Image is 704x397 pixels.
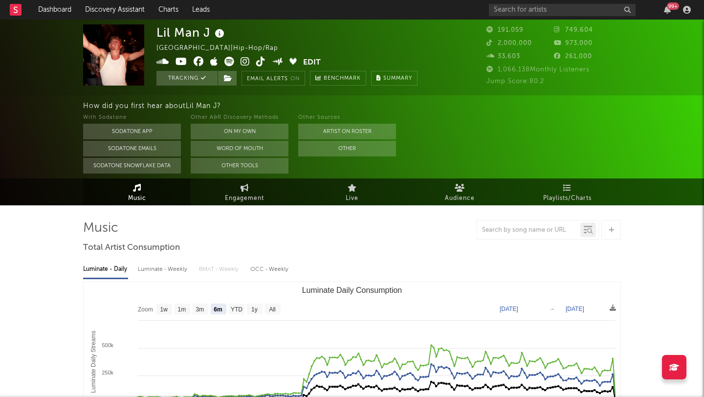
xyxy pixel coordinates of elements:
[310,71,366,86] a: Benchmark
[156,24,227,41] div: Lil Man J
[138,306,153,313] text: Zoom
[489,4,636,16] input: Search for artists
[554,40,593,46] span: 973,000
[251,306,258,313] text: 1y
[102,342,113,348] text: 500k
[196,306,204,313] text: 3m
[191,124,288,139] button: On My Own
[486,40,532,46] span: 2,000,000
[191,112,288,124] div: Other A&R Discovery Methods
[554,27,593,33] span: 749,604
[191,141,288,156] button: Word Of Mouth
[486,53,520,60] span: 33,603
[554,53,592,60] span: 261,000
[406,178,513,205] a: Audience
[191,158,288,174] button: Other Tools
[477,226,580,234] input: Search by song name or URL
[250,261,289,278] div: OCC - Weekly
[486,78,544,85] span: Jump Score: 80.2
[83,261,128,278] div: Luminate - Daily
[302,286,402,294] text: Luminate Daily Consumption
[225,193,264,204] span: Engagement
[298,112,396,124] div: Other Sources
[549,306,555,312] text: →
[486,27,524,33] span: 191,059
[290,76,300,82] em: On
[83,242,180,254] span: Total Artist Consumption
[667,2,679,10] div: 99 +
[298,178,406,205] a: Live
[102,370,113,375] text: 250k
[242,71,305,86] button: Email AlertsOn
[138,261,189,278] div: Luminate - Weekly
[231,306,242,313] text: YTD
[346,193,358,204] span: Live
[486,66,590,73] span: 1,066,138 Monthly Listeners
[160,306,168,313] text: 1w
[324,73,361,85] span: Benchmark
[513,178,621,205] a: Playlists/Charts
[83,141,181,156] button: Sodatone Emails
[303,57,321,69] button: Edit
[269,306,275,313] text: All
[445,193,475,204] span: Audience
[664,6,671,14] button: 99+
[83,124,181,139] button: Sodatone App
[178,306,186,313] text: 1m
[298,124,396,139] button: Artist on Roster
[90,331,97,393] text: Luminate Daily Streams
[83,158,181,174] button: Sodatone Snowflake Data
[156,43,289,54] div: [GEOGRAPHIC_DATA] | Hip-Hop/Rap
[214,306,222,313] text: 6m
[191,178,298,205] a: Engagement
[128,193,146,204] span: Music
[371,71,418,86] button: Summary
[156,71,218,86] button: Tracking
[566,306,584,312] text: [DATE]
[83,178,191,205] a: Music
[383,76,412,81] span: Summary
[83,100,704,112] div: How did you first hear about Lil Man J ?
[83,112,181,124] div: With Sodatone
[500,306,518,312] text: [DATE]
[298,141,396,156] button: Other
[543,193,592,204] span: Playlists/Charts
